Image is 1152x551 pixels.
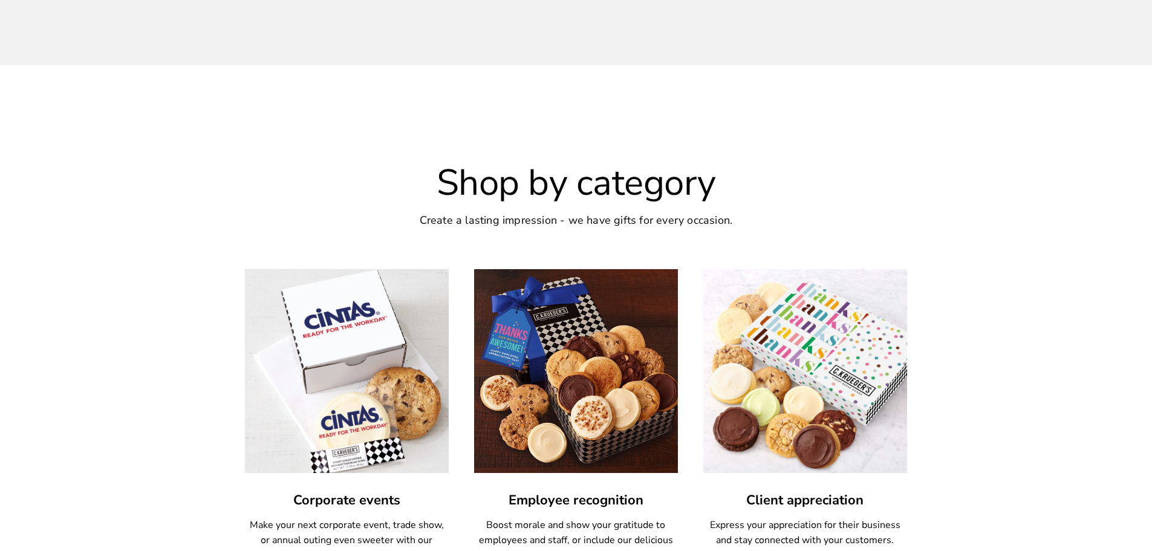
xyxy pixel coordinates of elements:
a: Client appreciation [703,491,907,510]
h6: Create a lasting impression - we have gifts for every occasion. [245,215,907,227]
img: Employee recognition [474,269,678,473]
img: Corporate events [235,259,459,483]
p: Express your appreciation for their business and stay connected with your customers. [703,518,907,548]
h2: Shop by category [245,163,907,203]
a: Employee recognition [474,491,678,510]
a: Corporate events [245,491,449,510]
img: Client appreciation [703,269,907,473]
